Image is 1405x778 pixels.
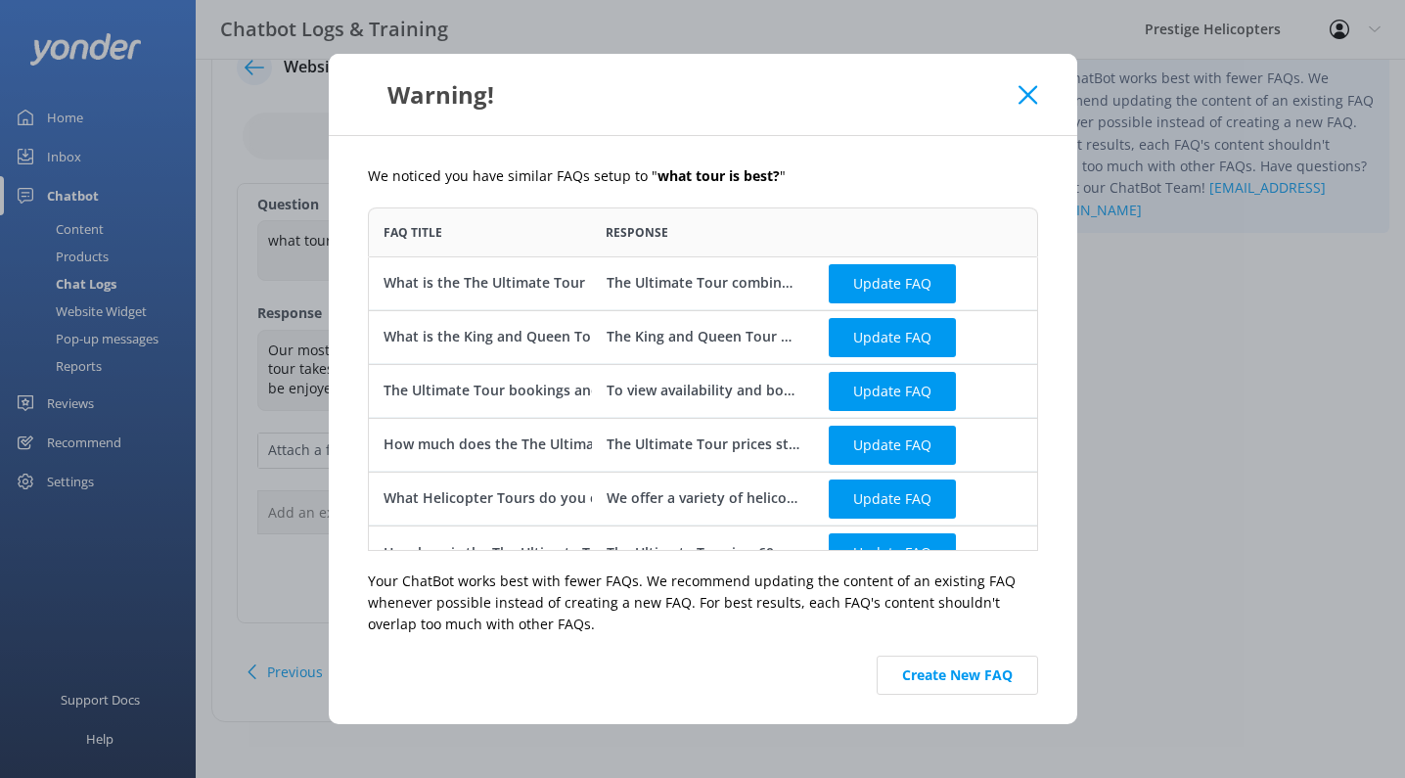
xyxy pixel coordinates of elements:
[384,326,606,347] div: What is the King and Queen Tour
[384,272,585,294] div: What is the The Ultimate Tour
[877,656,1038,695] button: Create New FAQ
[606,434,799,455] div: The Ultimate Tour prices start at $395 per person, with a 2-person minimum. For current pricing, ...
[606,380,799,401] div: To view availability and book The Ultimate Tour, visit [URL][DOMAIN_NAME]
[368,310,1038,364] div: row
[368,256,1038,310] div: row
[829,263,956,302] button: Update FAQ
[368,256,1038,550] div: grid
[384,487,622,509] div: What Helicopter Tours do you offer
[384,434,675,455] div: How much does the The Ultimate Tour cost
[1019,85,1037,105] button: Close
[368,165,1038,187] p: We noticed you have similar FAQs setup to " "
[829,317,956,356] button: Update FAQ
[384,223,442,242] span: FAQ Title
[368,472,1038,526] div: row
[829,533,956,572] button: Update FAQ
[657,166,780,185] b: what tour is best?
[829,371,956,410] button: Update FAQ
[368,526,1038,579] div: row
[606,487,799,509] div: We offer a variety of helicopter tours across [GEOGRAPHIC_DATA], including city skylines, natural...
[368,418,1038,472] div: row
[368,364,1038,418] div: row
[368,571,1038,636] p: Your ChatBot works best with fewer FAQs. We recommend updating the content of an existing FAQ whe...
[606,326,799,347] div: The King and Queen Tour offers a close-up aerial view of two of [GEOGRAPHIC_DATA]’s most iconic b...
[606,223,668,242] span: Response
[368,78,1020,111] div: Warning!
[829,479,956,518] button: Update FAQ
[384,380,676,401] div: The Ultimate Tour bookings and availability
[606,272,799,294] div: The Ultimate Tour combines all of our top-flight experiences into one unforgettable package. You ...
[606,541,799,563] div: The Ultimate Tour is a 60-minute helicopter ride offering the most comprehensive sightseeing expe...
[829,425,956,464] button: Update FAQ
[384,541,613,563] div: How long is the The Ultimate Tour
